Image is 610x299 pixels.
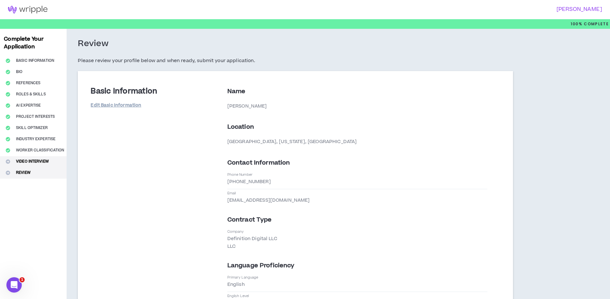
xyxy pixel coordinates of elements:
h3: Complete Your Application [1,35,65,51]
span: Complete [582,21,609,27]
p: Location [227,123,488,132]
p: Contact Information [227,158,488,167]
span: 1 [20,277,25,282]
h3: Review [78,38,109,49]
p: [PHONE_NUMBER] [227,178,271,186]
p: Language Proficiency [227,261,488,270]
p: Primary Language [227,275,258,280]
p: English Level [227,294,249,298]
p: [PERSON_NAME] [227,102,488,110]
p: Phone Number [227,172,253,177]
p: Name [227,87,488,96]
p: [EMAIL_ADDRESS][DOMAIN_NAME] [227,197,310,204]
h5: Please review your profile below and when ready, submit your application. [78,57,513,65]
p: Company [227,229,244,234]
iframe: Intercom live chat [6,277,22,293]
p: Email [227,191,236,196]
a: Edit Basic Information [91,100,141,111]
h3: Basic Information [91,87,157,96]
p: 100% [571,19,609,29]
p: English [227,281,245,288]
p: Contract Type [227,215,488,224]
h3: [PERSON_NAME] [301,6,602,12]
p: Definition Digital LLC LLC [227,235,277,250]
p: [GEOGRAPHIC_DATA], [US_STATE], [GEOGRAPHIC_DATA] [227,138,488,146]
